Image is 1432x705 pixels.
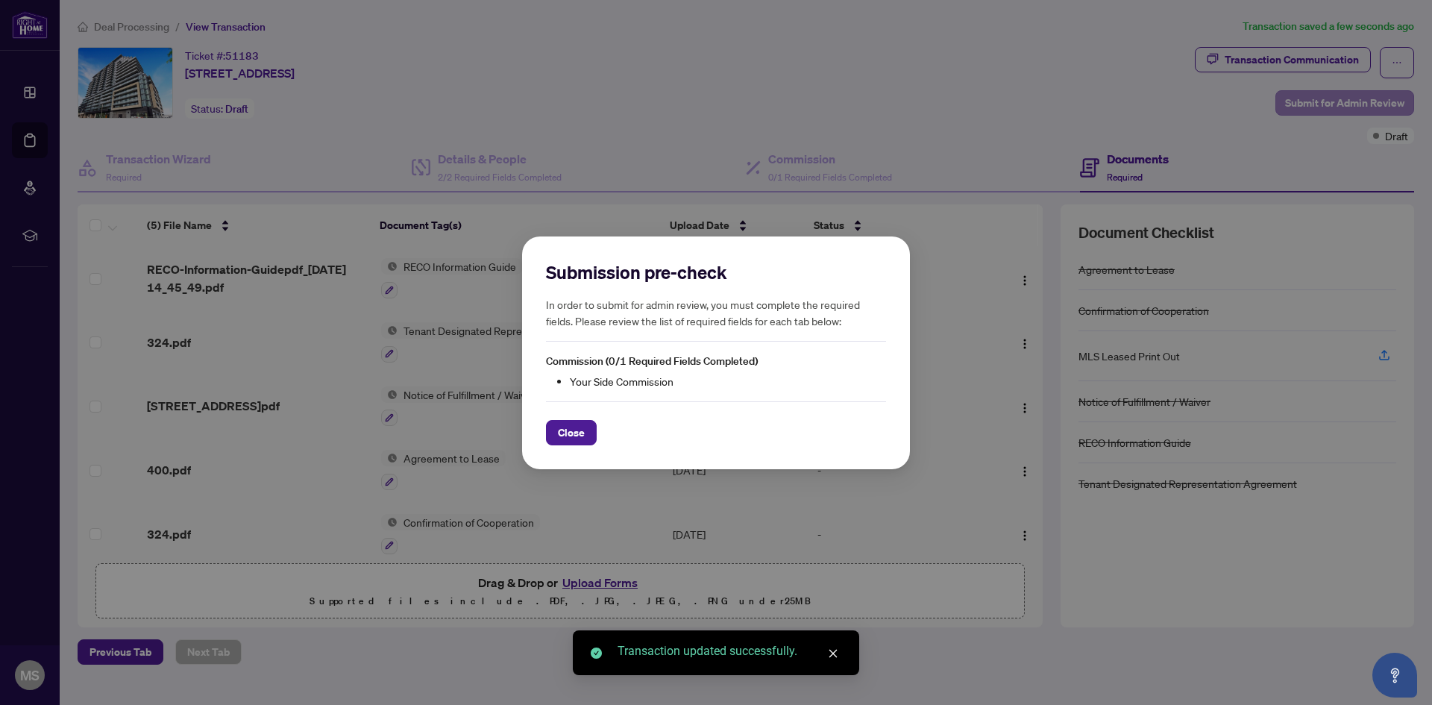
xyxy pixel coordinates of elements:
li: Your Side Commission [570,372,886,389]
h5: In order to submit for admin review, you must complete the required fields. Please review the lis... [546,296,886,329]
div: Transaction updated successfully. [618,642,841,660]
button: Close [546,419,597,445]
h2: Submission pre-check [546,260,886,284]
a: Close [825,645,841,662]
span: Close [558,420,585,444]
button: Open asap [1372,653,1417,698]
span: check-circle [591,648,602,659]
span: close [828,648,838,659]
span: Commission (0/1 Required Fields Completed) [546,354,758,368]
